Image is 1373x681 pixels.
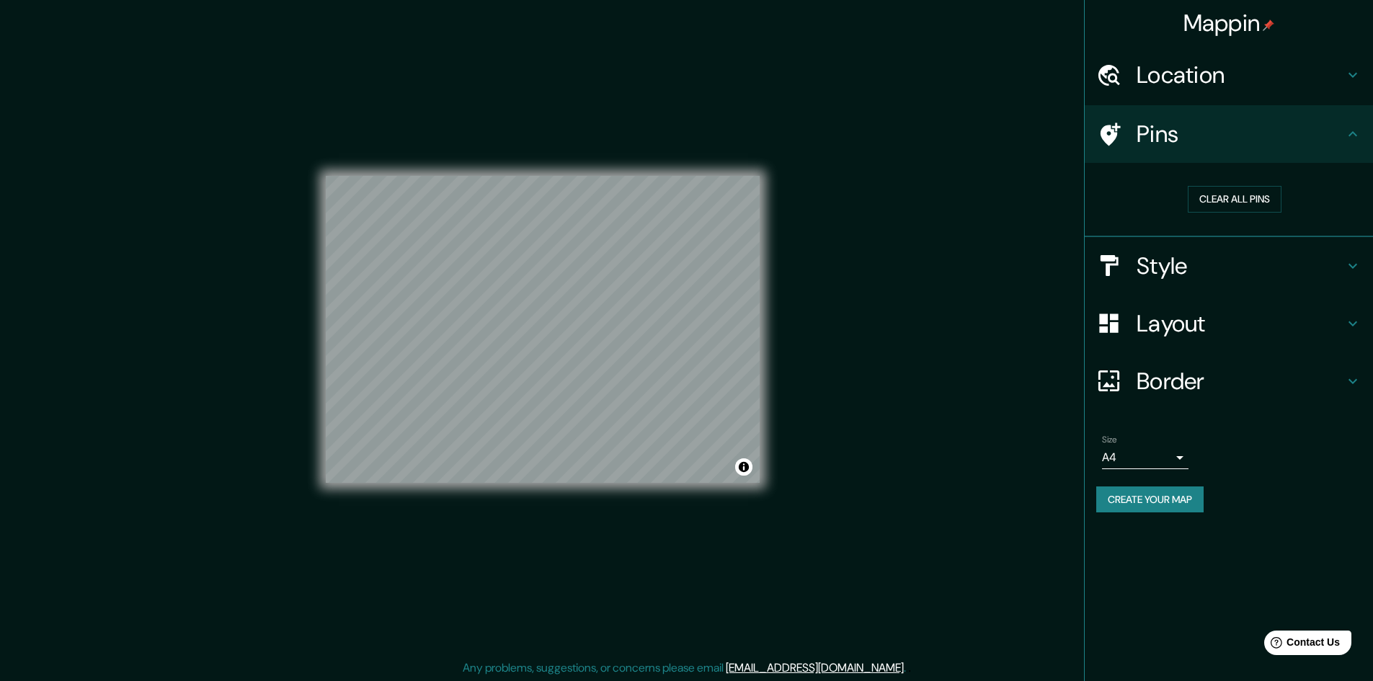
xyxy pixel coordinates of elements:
div: Style [1085,237,1373,295]
p: Any problems, suggestions, or concerns please email . [463,659,906,677]
div: . [906,659,908,677]
h4: Mappin [1183,9,1275,37]
button: Create your map [1096,486,1204,513]
canvas: Map [326,176,760,483]
iframe: Help widget launcher [1245,625,1357,665]
h4: Border [1137,367,1344,396]
div: Layout [1085,295,1373,352]
div: . [908,659,911,677]
div: A4 [1102,446,1188,469]
label: Size [1102,433,1117,445]
div: Pins [1085,105,1373,163]
h4: Location [1137,61,1344,89]
div: Border [1085,352,1373,410]
h4: Style [1137,252,1344,280]
img: pin-icon.png [1263,19,1274,31]
button: Toggle attribution [735,458,752,476]
div: Location [1085,46,1373,104]
h4: Pins [1137,120,1344,148]
h4: Layout [1137,309,1344,338]
a: [EMAIL_ADDRESS][DOMAIN_NAME] [726,660,904,675]
button: Clear all pins [1188,186,1281,213]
